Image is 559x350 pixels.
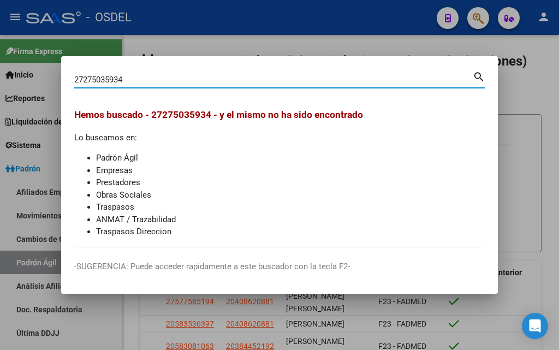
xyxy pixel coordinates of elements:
li: Prestadores [96,176,485,189]
div: Lo buscamos en: [74,108,485,238]
div: Open Intercom Messenger [522,313,548,339]
li: ANMAT / Trazabilidad [96,213,485,226]
span: Hemos buscado - 27275035934 - y el mismo no ha sido encontrado [74,109,363,120]
p: -SUGERENCIA: Puede acceder rapidamente a este buscador con la tecla F2- [74,260,485,273]
li: Padrón Ágil [96,152,485,164]
li: Traspasos [96,201,485,213]
li: Empresas [96,164,485,177]
mat-icon: search [473,69,485,82]
li: Traspasos Direccion [96,226,485,238]
li: Obras Sociales [96,189,485,201]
